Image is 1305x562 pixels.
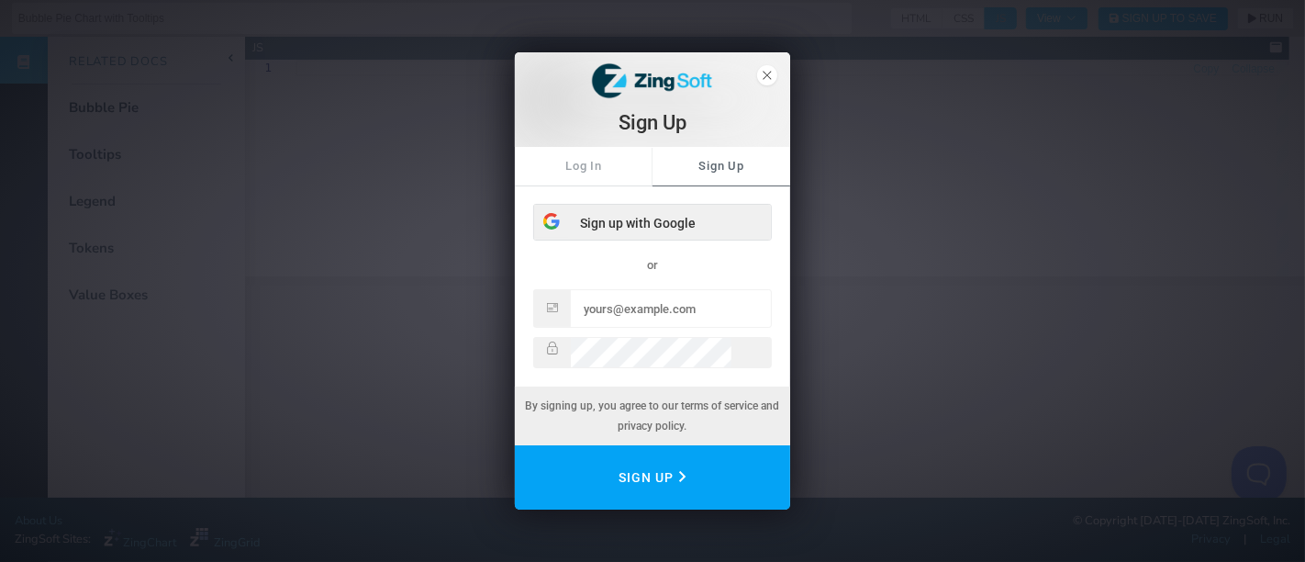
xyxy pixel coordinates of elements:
input: Email [571,290,771,327]
span: close [757,65,777,85]
span: Sign Up [652,147,790,185]
div: Sign Up [525,109,780,137]
span: or [647,258,658,272]
div: Sign up with Google [534,205,771,242]
span: Sign Up [619,458,686,497]
span: By signing up, you agree to our terms of service and privacy policy. [526,399,780,433]
a: Log In [515,147,652,185]
input: Password [571,338,731,367]
button: Sign Up [515,445,790,510]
